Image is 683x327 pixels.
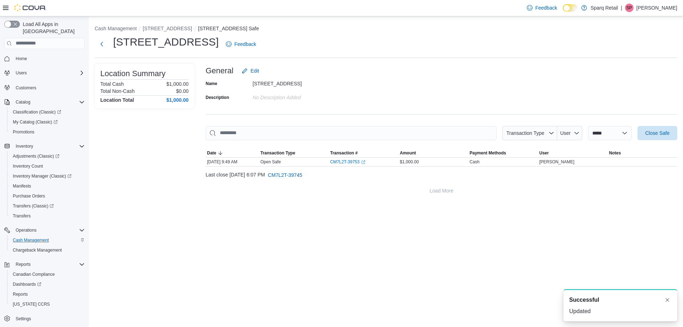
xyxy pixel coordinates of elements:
span: Inventory Manager (Classic) [10,172,85,180]
button: Notes [608,149,677,157]
h1: [STREET_ADDRESS] [113,35,219,49]
a: Inventory Manager (Classic) [7,171,88,181]
h4: Location Total [100,97,134,103]
h3: General [206,67,233,75]
button: Next [95,37,109,51]
div: Updated [569,307,672,316]
span: Purchase Orders [13,193,45,199]
a: My Catalog (Classic) [10,118,60,126]
span: Canadian Compliance [13,271,55,277]
h6: Total Cash [100,81,124,87]
p: $0.00 [176,88,189,94]
div: [DATE] 9:49 AM [206,158,259,166]
span: Payment Methods [470,150,506,156]
span: Users [13,69,85,77]
button: Edit [239,64,262,78]
a: Customers [13,84,39,92]
a: Transfers (Classic) [7,201,88,211]
button: CM7L2T-39745 [265,168,305,182]
p: $1,000.00 [166,81,189,87]
p: | [621,4,622,12]
span: Transfers [10,212,85,220]
h3: Location Summary [100,69,165,78]
a: Reports [10,290,31,299]
button: Dismiss toast [663,296,672,304]
span: [US_STATE] CCRS [13,301,50,307]
nav: An example of EuiBreadcrumbs [95,25,677,33]
span: Dashboards [13,281,41,287]
button: Transaction Type [502,126,557,140]
button: Customers [1,82,88,93]
span: Successful [569,296,599,304]
div: No Description added [253,92,348,100]
span: Adjustments (Classic) [10,152,85,160]
a: Feedback [524,1,560,15]
span: Manifests [10,182,85,190]
svg: External link [361,160,365,164]
span: Catalog [16,99,30,105]
label: Description [206,95,229,100]
span: [PERSON_NAME] [539,159,575,165]
span: Load All Apps in [GEOGRAPHIC_DATA] [20,21,85,35]
button: Catalog [13,98,33,106]
span: Transaction Type [260,150,295,156]
a: Transfers [10,212,33,220]
button: [US_STATE] CCRS [7,299,88,309]
button: Purchase Orders [7,191,88,201]
button: Cash Management [7,235,88,245]
button: Close Safe [637,126,677,140]
span: Catalog [13,98,85,106]
div: Scott Perrin [625,4,634,12]
span: Reports [13,260,85,269]
span: Home [16,56,27,62]
span: CM7L2T-39745 [268,172,302,179]
span: Users [16,70,27,76]
button: Operations [13,226,39,234]
div: [STREET_ADDRESS] [253,78,348,86]
span: Operations [13,226,85,234]
a: Classification (Classic) [7,107,88,117]
span: Feedback [535,4,557,11]
h6: Total Non-Cash [100,88,135,94]
span: Feedback [234,41,256,48]
a: Inventory Count [10,162,46,170]
span: Promotions [10,128,85,136]
button: Canadian Compliance [7,269,88,279]
button: User [538,149,608,157]
span: Notes [609,150,621,156]
a: Adjustments (Classic) [10,152,62,160]
button: Reports [7,289,88,299]
div: Cash [470,159,480,165]
button: Home [1,53,88,64]
span: Inventory [16,143,33,149]
input: Dark Mode [563,4,578,12]
a: Feedback [223,37,259,51]
button: [STREET_ADDRESS] [143,26,192,31]
span: Chargeback Management [10,246,85,254]
a: My Catalog (Classic) [7,117,88,127]
span: Transfers [13,213,31,219]
span: Chargeback Management [13,247,62,253]
button: Operations [1,225,88,235]
input: This is a search bar. As you type, the results lower in the page will automatically filter. [206,126,497,140]
a: [US_STATE] CCRS [10,300,53,308]
a: Cash Management [10,236,52,244]
a: Settings [13,315,34,323]
span: Edit [250,67,259,74]
button: Date [206,149,259,157]
p: Open Safe [260,159,281,165]
span: Transaction Type [506,130,544,136]
p: [PERSON_NAME] [636,4,677,12]
span: My Catalog (Classic) [13,119,58,125]
p: Sparq Retail [591,4,618,12]
a: Adjustments (Classic) [7,151,88,161]
a: Classification (Classic) [10,108,64,116]
button: Cash Management [95,26,137,31]
img: Cova [14,4,46,11]
button: Transaction # [329,149,398,157]
span: Settings [13,314,85,323]
button: Transfers [7,211,88,221]
span: Canadian Compliance [10,270,85,279]
a: Chargeback Management [10,246,65,254]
